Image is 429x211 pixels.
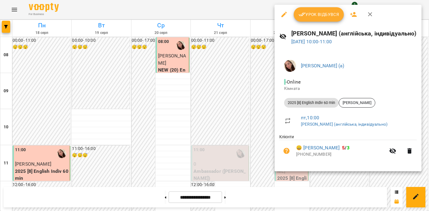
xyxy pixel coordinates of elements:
a: 😀 [PERSON_NAME] [296,144,340,151]
span: 2025 [8] English Indiv 60 min [284,100,339,106]
a: [PERSON_NAME] (а) [301,63,344,69]
span: - Online [284,79,302,85]
span: 3 [347,145,349,151]
h6: [PERSON_NAME] (англійська, індивідуально) [291,29,417,38]
button: Візит ще не сплачено. Додати оплату? [279,144,294,158]
a: [PERSON_NAME] (англійська, індивідуально) [301,122,388,127]
ul: Клієнти [279,134,417,164]
p: [PHONE_NUMBER] [296,151,385,157]
img: 8e00ca0478d43912be51e9823101c125.jpg [284,60,296,72]
p: Кімната [284,86,412,92]
div: [PERSON_NAME] [339,98,375,108]
span: 5 [342,145,345,151]
button: Урок відбувся [294,7,344,22]
span: Урок відбувся [298,11,339,18]
span: [PERSON_NAME] [339,100,375,106]
a: [DATE] 10:00-11:00 [291,39,332,44]
a: пт , 10:00 [301,115,319,121]
b: / [342,145,349,151]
